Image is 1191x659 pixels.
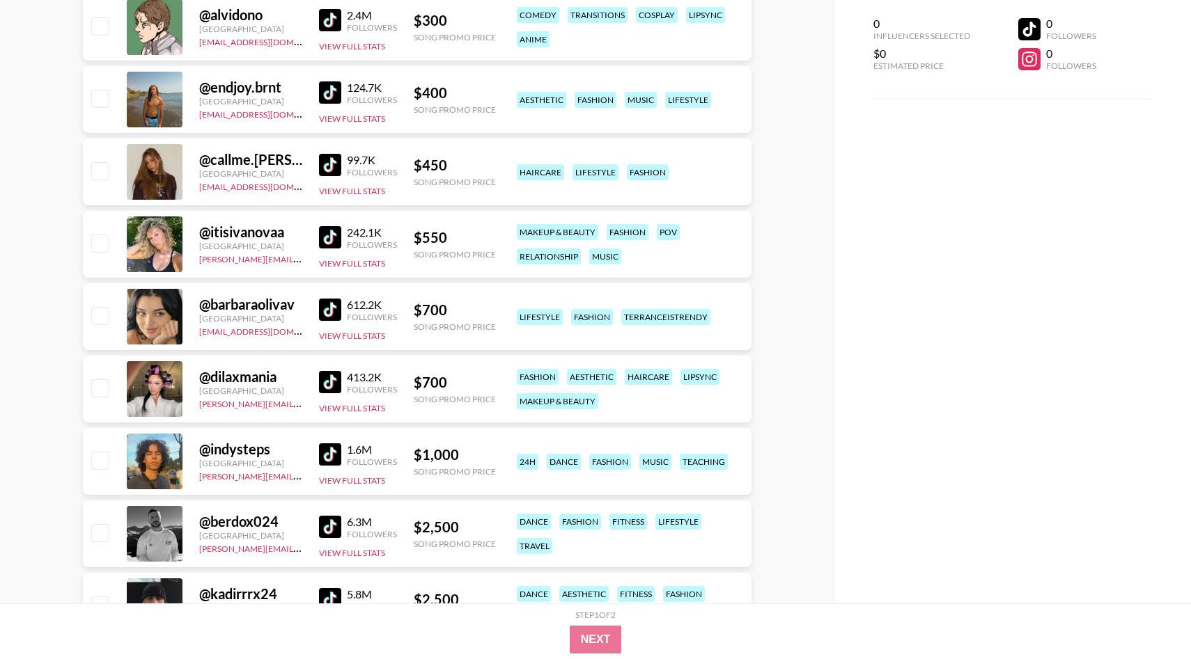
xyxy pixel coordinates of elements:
[517,369,559,385] div: fashion
[639,454,671,470] div: music
[347,312,397,322] div: Followers
[517,586,551,602] div: dance
[663,586,705,602] div: fashion
[414,591,496,608] div: $ 2,500
[517,248,581,264] div: relationship
[199,106,339,120] a: [EMAIL_ADDRESS][DOMAIN_NAME]
[199,324,339,337] a: [EMAIL_ADDRESS][DOMAIN_NAME]
[414,446,496,463] div: $ 1,000
[414,518,496,536] div: $ 2,500
[199,34,339,47] a: [EMAIL_ADDRESS][DOMAIN_NAME]
[517,393,598,409] div: makeup & beauty
[199,585,302,603] div: @ kadirrrx24
[414,12,496,29] div: $ 300
[1046,17,1096,31] div: 0
[347,167,397,177] div: Followers
[414,466,496,477] div: Song Promo Price
[589,454,631,470] div: fashion
[414,374,496,391] div: $ 700
[347,239,397,250] div: Followers
[517,514,551,530] div: dance
[199,223,302,241] div: @ itisivanovaa
[414,321,496,332] div: Song Promo Price
[625,92,657,108] div: music
[319,588,341,610] img: TikTok
[655,514,701,530] div: lifestyle
[319,9,341,31] img: TikTok
[319,186,385,196] button: View Full Stats
[680,454,728,470] div: teaching
[319,41,385,51] button: View Full Stats
[347,22,397,33] div: Followers
[680,369,719,385] div: lipsync
[199,603,302,613] div: [GEOGRAPHIC_DATA]
[319,403,385,413] button: View Full Stats
[199,368,302,386] div: @ dilaxmania
[347,153,397,167] div: 99.7K
[199,79,302,96] div: @ endjoy.brnt
[319,154,341,176] img: TikTok
[199,96,302,106] div: [GEOGRAPHIC_DATA]
[199,313,302,324] div: [GEOGRAPHIC_DATA]
[414,157,496,174] div: $ 450
[199,241,302,251] div: [GEOGRAPHIC_DATA]
[414,177,496,187] div: Song Promo Price
[627,164,669,180] div: fashion
[559,514,601,530] div: fashion
[347,384,397,395] div: Followers
[347,298,397,312] div: 612.2K
[625,369,672,385] div: haircare
[517,164,564,180] div: haircare
[568,7,628,23] div: transitions
[571,309,613,325] div: fashion
[199,530,302,541] div: [GEOGRAPHIC_DATA]
[547,454,581,470] div: dance
[589,248,621,264] div: music
[570,626,622,653] button: Next
[199,458,302,468] div: [GEOGRAPHIC_DATA]
[617,586,655,602] div: fitness
[567,369,616,385] div: aesthetic
[319,443,341,466] img: TikTok
[199,168,302,179] div: [GEOGRAPHIC_DATA]
[347,601,397,612] div: Followers
[873,61,970,71] div: Estimated Price
[517,538,552,554] div: travel
[347,225,397,239] div: 242.1K
[414,301,496,319] div: $ 700
[199,396,405,409] a: [PERSON_NAME][EMAIL_ADDRESS][DOMAIN_NAME]
[319,548,385,558] button: View Full Stats
[199,386,302,396] div: [GEOGRAPHIC_DATA]
[319,516,341,538] img: TikTok
[636,7,678,23] div: cosplay
[347,370,397,384] div: 413.2K
[517,7,559,23] div: comedy
[517,31,550,47] div: anime
[575,92,616,108] div: fashion
[347,8,397,22] div: 2.4M
[873,17,970,31] div: 0
[319,81,341,104] img: TikTok
[517,309,563,325] div: lifestyle
[1046,47,1096,61] div: 0
[1046,61,1096,71] div: Followers
[414,394,496,404] div: Song Promo Price
[319,371,341,393] img: TikTok
[1121,589,1174,642] iframe: Drift Widget Chat Controller
[414,249,496,260] div: Song Promo Price
[621,309,710,325] div: terranceistrendy
[609,514,647,530] div: fitness
[199,440,302,458] div: @ indysteps
[319,331,385,341] button: View Full Stats
[575,610,616,620] div: Step 1 of 2
[347,587,397,601] div: 5.8M
[347,81,397,95] div: 124.7K
[347,515,397,529] div: 6.3M
[319,475,385,486] button: View Full Stats
[347,529,397,539] div: Followers
[414,84,496,102] div: $ 400
[319,299,341,321] img: TikTok
[657,224,680,240] div: pov
[199,468,405,482] a: [PERSON_NAME][EMAIL_ADDRESS][DOMAIN_NAME]
[347,456,397,467] div: Followers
